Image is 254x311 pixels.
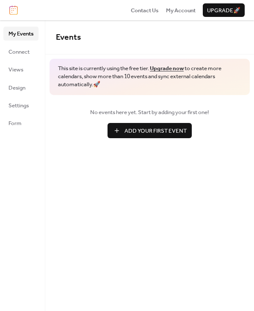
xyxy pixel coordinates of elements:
span: Events [56,30,81,45]
span: Add Your First Event [124,127,187,135]
a: Form [3,116,39,130]
button: Add Your First Event [108,123,192,138]
a: My Events [3,27,39,40]
span: Views [8,65,23,74]
img: logo [9,5,18,15]
a: Views [3,63,39,76]
span: Connect [8,48,30,56]
a: My Account [166,6,196,14]
a: Contact Us [131,6,159,14]
a: Connect [3,45,39,58]
span: This site is currently using the free tier. to create more calendars, show more than 10 events an... [58,65,241,89]
span: My Events [8,30,33,38]
a: Add Your First Event [56,123,243,138]
a: Design [3,81,39,94]
span: Form [8,119,22,128]
span: Contact Us [131,6,159,15]
span: Upgrade 🚀 [207,6,240,15]
span: Settings [8,101,29,110]
button: Upgrade🚀 [203,3,245,17]
a: Upgrade now [150,63,184,74]
a: Settings [3,98,39,112]
span: Design [8,84,25,92]
span: My Account [166,6,196,15]
span: No events here yet. Start by adding your first one! [56,108,243,117]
